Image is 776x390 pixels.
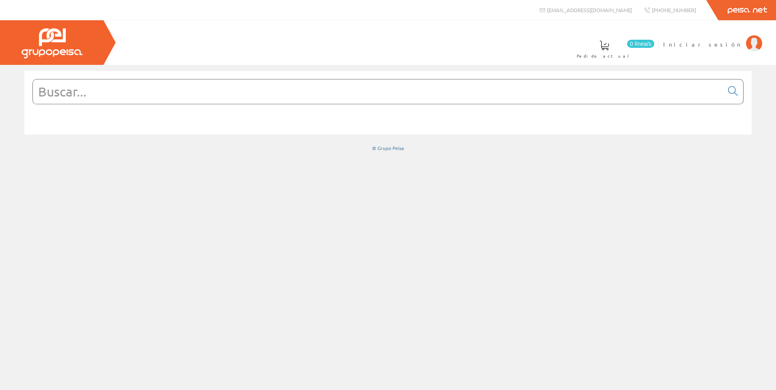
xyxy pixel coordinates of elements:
span: [EMAIL_ADDRESS][DOMAIN_NAME] [547,6,632,13]
input: Buscar... [33,79,723,104]
a: Iniciar sesión [663,34,762,41]
img: Grupo Peisa [22,28,82,58]
span: Iniciar sesión [663,40,742,48]
span: 0 línea/s [627,40,654,48]
span: Pedido actual [577,52,632,60]
span: [PHONE_NUMBER] [652,6,696,13]
div: © Grupo Peisa [24,145,752,152]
